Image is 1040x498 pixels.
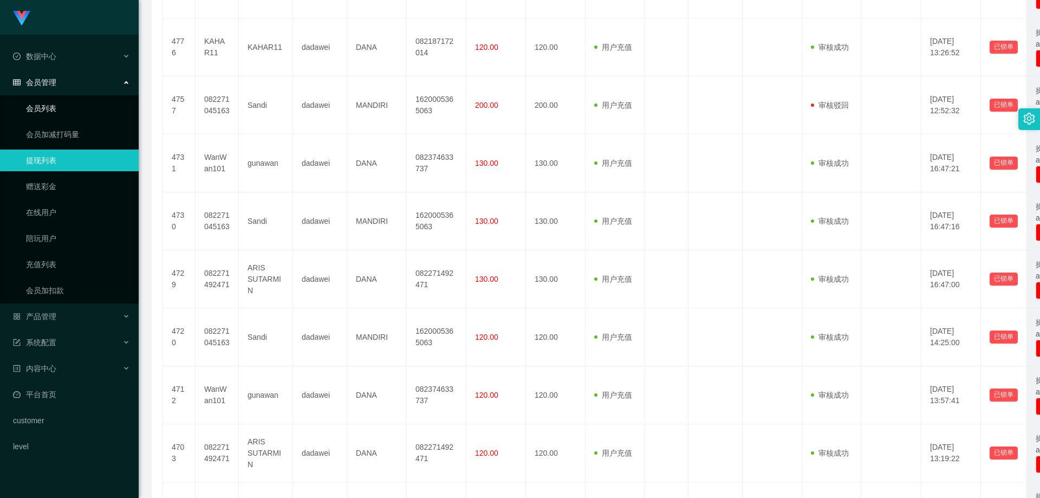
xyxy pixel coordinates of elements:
button: 已锁单 [990,41,1018,54]
a: 会员加扣款 [26,280,130,301]
i: 图标: profile [13,365,21,372]
a: 图标: dashboard平台首页 [13,384,130,405]
i: 图标: table [13,79,21,86]
td: gunawan [239,366,293,424]
td: ARIS SUTARMIN [239,424,293,482]
td: MANDIRI [347,308,407,366]
td: Sandi [239,76,293,134]
span: 120.00 [475,43,498,51]
span: 用户充值 [594,159,632,167]
td: 4720 [163,308,196,366]
span: 数据中心 [13,52,56,61]
td: Sandi [239,192,293,250]
td: Sandi [239,308,293,366]
span: 审核成功 [811,333,849,341]
td: 082271492471 [407,424,466,482]
td: [DATE] 13:26:52 [921,18,981,76]
td: 1620005365063 [407,308,466,366]
span: 审核成功 [811,391,849,399]
span: 内容中心 [13,364,56,373]
span: 120.00 [475,391,498,399]
button: 已锁单 [990,215,1018,228]
a: 赠送彩金 [26,176,130,197]
td: [DATE] 16:47:21 [921,134,981,192]
td: 4731 [163,134,196,192]
button: 已锁单 [990,331,1018,344]
td: KAHAR11 [196,18,239,76]
td: [DATE] 13:57:41 [921,366,981,424]
img: logo.9652507e.png [13,11,30,26]
span: 审核成功 [811,449,849,457]
td: 082187172014 [407,18,466,76]
td: ARIS SUTARMIN [239,250,293,308]
span: 审核成功 [811,217,849,225]
td: 082271492471 [196,424,239,482]
span: 用户充值 [594,43,632,51]
td: MANDIRI [347,76,407,134]
td: 1620005365063 [407,76,466,134]
button: 已锁单 [990,273,1018,286]
td: 130.00 [526,250,586,308]
td: [DATE] 16:47:16 [921,192,981,250]
td: 082271045163 [196,76,239,134]
td: 082271045163 [196,192,239,250]
td: 4776 [163,18,196,76]
a: 在线用户 [26,202,130,223]
td: dadawei [293,76,347,134]
span: 用户充值 [594,217,632,225]
span: 130.00 [475,275,498,283]
td: 130.00 [526,192,586,250]
td: dadawei [293,366,347,424]
td: DANA [347,250,407,308]
td: 4712 [163,366,196,424]
button: 已锁单 [990,389,1018,402]
td: [DATE] 13:19:22 [921,424,981,482]
td: 4757 [163,76,196,134]
span: 用户充值 [594,333,632,341]
td: dadawei [293,308,347,366]
td: DANA [347,18,407,76]
td: KAHAR11 [239,18,293,76]
button: 已锁单 [990,99,1018,112]
span: 用户充值 [594,101,632,109]
span: 系统配置 [13,338,56,347]
td: dadawei [293,18,347,76]
td: 1620005365063 [407,192,466,250]
td: WanWan101 [196,366,239,424]
i: 图标: check-circle-o [13,53,21,60]
td: dadawei [293,134,347,192]
td: 120.00 [526,18,586,76]
td: 120.00 [526,424,586,482]
span: 用户充值 [594,391,632,399]
span: 审核成功 [811,43,849,51]
span: 用户充值 [594,449,632,457]
button: 已锁单 [990,447,1018,460]
td: 082271045163 [196,308,239,366]
span: 130.00 [475,159,498,167]
a: customer [13,410,130,431]
i: 图标: setting [1023,113,1035,125]
span: 用户充值 [594,275,632,283]
td: 120.00 [526,366,586,424]
i: 图标: appstore-o [13,313,21,320]
td: DANA [347,134,407,192]
td: 120.00 [526,308,586,366]
td: dadawei [293,192,347,250]
span: 审核成功 [811,159,849,167]
td: dadawei [293,250,347,308]
td: 082271492471 [196,250,239,308]
i: 图标: form [13,339,21,346]
a: 陪玩用户 [26,228,130,249]
td: 082271492471 [407,250,466,308]
td: WanWan101 [196,134,239,192]
td: 082374633737 [407,366,466,424]
td: DANA [347,366,407,424]
a: 会员加减打码量 [26,124,130,145]
td: [DATE] 14:25:00 [921,308,981,366]
td: [DATE] 12:52:32 [921,76,981,134]
span: 审核成功 [811,275,849,283]
a: 充值列表 [26,254,130,275]
td: 4703 [163,424,196,482]
td: dadawei [293,424,347,482]
button: 已锁单 [990,157,1018,170]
